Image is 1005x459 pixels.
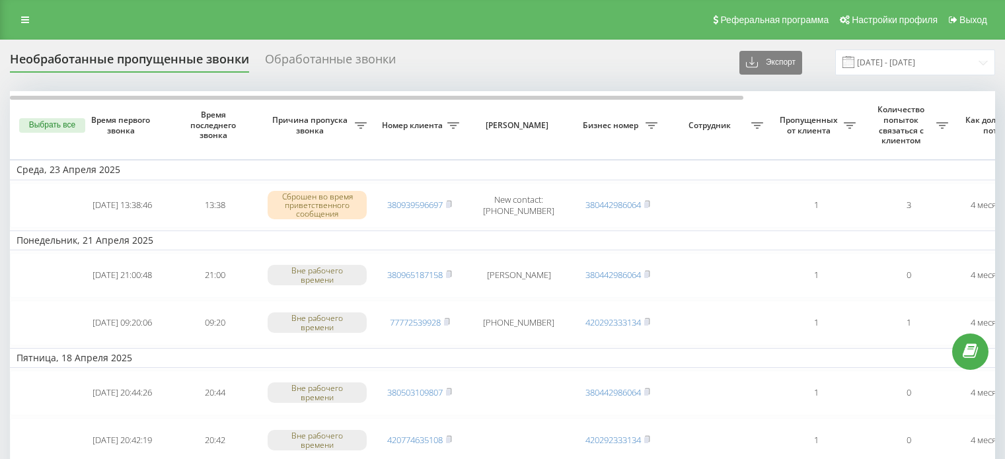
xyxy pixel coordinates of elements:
a: 420292333134 [585,316,641,328]
td: [DATE] 21:00:48 [76,253,168,298]
td: 3 [862,183,955,228]
td: New contact: [PHONE_NUMBER] [466,183,572,228]
div: Вне рабочего времени [268,312,367,332]
button: Выбрать все [19,118,85,133]
a: 380442986064 [585,269,641,281]
div: Вне рабочего времени [268,430,367,450]
div: Необработанные пропущенные звонки [10,52,249,73]
a: 77772539928 [390,316,441,328]
span: Реферальная программа [720,15,829,25]
td: 1 [770,253,862,298]
td: 13:38 [168,183,261,228]
span: Номер клиента [380,120,447,131]
span: Пропущенных от клиента [776,115,844,135]
td: [PERSON_NAME] [466,253,572,298]
td: 0 [862,371,955,415]
a: 380442986064 [585,386,641,398]
div: Сброшен во время приветственного сообщения [268,191,367,220]
span: Сотрудник [671,120,751,131]
a: 380442986064 [585,199,641,211]
td: 1 [770,371,862,415]
td: [PHONE_NUMBER] [466,300,572,345]
td: [DATE] 13:38:46 [76,183,168,228]
a: 380503109807 [387,386,443,398]
td: [DATE] 09:20:06 [76,300,168,345]
td: 09:20 [168,300,261,345]
div: Вне рабочего времени [268,382,367,402]
span: [PERSON_NAME] [477,120,560,131]
td: 21:00 [168,253,261,298]
td: 20:44 [168,371,261,415]
td: 0 [862,253,955,298]
td: [DATE] 20:44:26 [76,371,168,415]
span: Выход [959,15,987,25]
span: Время первого звонка [87,115,158,135]
a: 380939596697 [387,199,443,211]
div: Вне рабочего времени [268,265,367,285]
a: 420292333134 [585,434,641,446]
a: 380965187158 [387,269,443,281]
td: 1 [862,300,955,345]
div: Обработанные звонки [265,52,396,73]
button: Экспорт [739,51,802,75]
span: Причина пропуска звонка [268,115,355,135]
span: Время последнего звонка [179,110,250,141]
span: Настройки профиля [852,15,938,25]
span: Бизнес номер [578,120,646,131]
a: 420774635108 [387,434,443,446]
td: 1 [770,300,862,345]
span: Количество попыток связаться с клиентом [869,104,936,145]
td: 1 [770,183,862,228]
